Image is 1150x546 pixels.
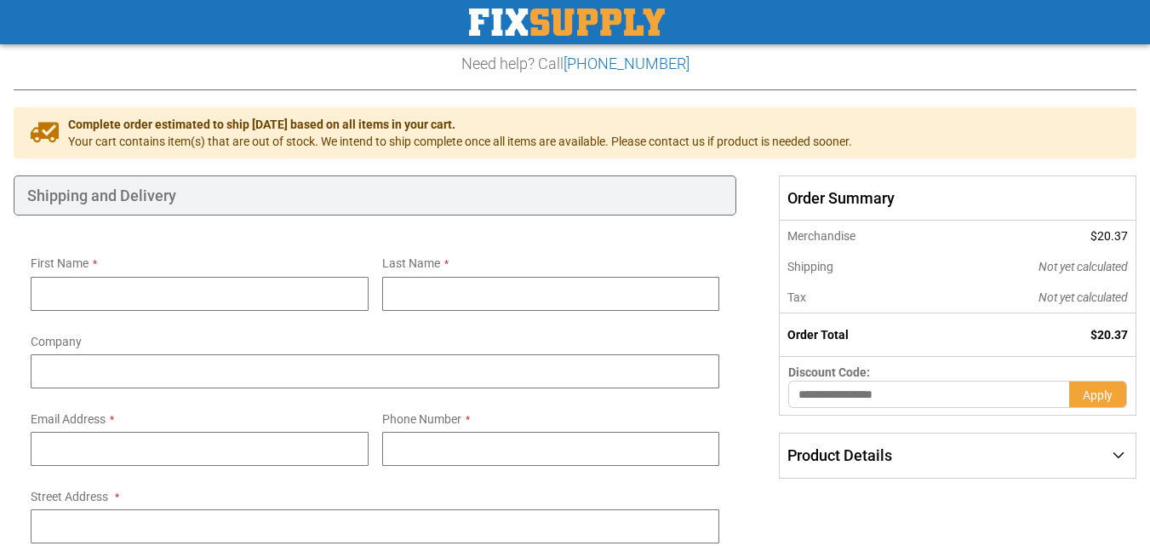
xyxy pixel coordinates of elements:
span: Street Address [31,490,108,503]
span: Your cart contains item(s) that are out of stock. We intend to ship complete once all items are a... [68,133,852,150]
span: First Name [31,256,89,270]
span: Email Address [31,412,106,426]
a: [PHONE_NUMBER] [564,55,689,72]
th: Merchandise [780,221,938,251]
span: Not yet calculated [1038,260,1128,273]
h1: Check Out [14,9,1136,47]
span: Discount Code: [788,365,870,379]
span: Last Name [382,256,440,270]
strong: Order Total [787,328,849,342]
span: Not yet calculated [1038,290,1128,304]
span: Shipping [787,260,833,273]
span: Complete order estimated to ship [DATE] based on all items in your cart. [68,116,852,133]
button: Apply [1069,381,1127,408]
span: $20.37 [1090,328,1128,342]
span: Product Details [787,446,892,464]
h3: Need help? Call [14,55,1136,72]
span: Order Summary [779,175,1136,221]
a: store logo [469,9,665,36]
th: Tax [780,282,938,313]
span: $20.37 [1090,229,1128,243]
div: Shipping and Delivery [14,175,736,216]
img: Fix Industrial Supply [469,9,665,36]
span: Phone Number [382,412,461,426]
span: Apply [1083,388,1113,402]
span: Company [31,335,82,348]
